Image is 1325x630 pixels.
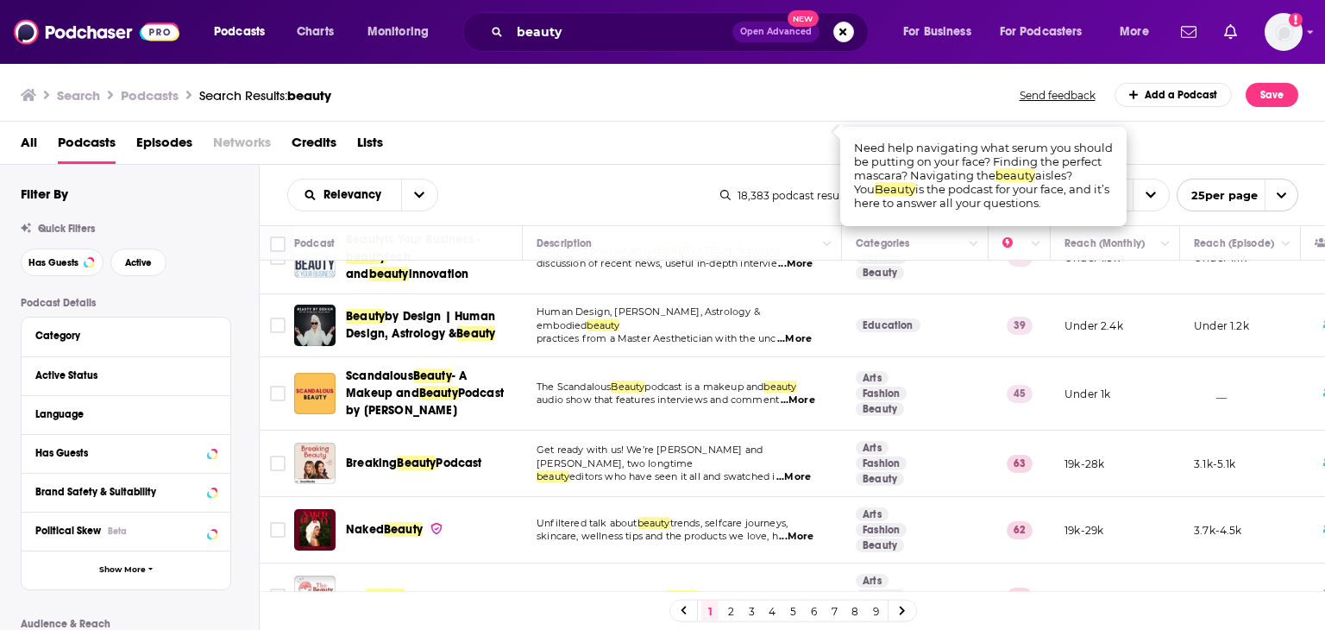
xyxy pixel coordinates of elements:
div: Power Score [1002,233,1027,254]
a: TheBeautyBrains [346,588,440,605]
span: Beauty [346,309,385,324]
h3: Podcasts [121,87,179,104]
span: practices from a Master Aesthetician with the unc [537,332,776,344]
svg: Add a profile image [1289,13,1303,27]
span: Scandalous [346,369,413,383]
span: Toggle select row [270,456,286,471]
h2: Filter By [21,186,68,202]
a: Fashion [856,457,907,470]
span: Episodes [136,129,192,164]
button: Brand Safety & Suitability [35,481,217,502]
a: All [21,129,37,164]
a: 4 [763,601,781,621]
a: Arts [856,574,889,588]
p: __ [1194,387,1227,401]
a: Beauty [856,266,904,280]
p: 65 [1007,588,1033,605]
a: Charts [286,18,344,46]
button: open menu [202,18,287,46]
a: Credits [292,129,336,164]
h3: Search [57,87,100,104]
span: ...More [778,257,813,271]
span: The [346,589,366,603]
span: Real scientists answer your [537,590,666,602]
a: Fashion [856,387,907,400]
span: Toggle select row [270,318,286,333]
span: beauty [537,470,569,482]
img: Breaking Beauty Podcast [294,443,336,484]
span: More [1120,20,1149,44]
a: Show notifications dropdown [1217,17,1244,47]
span: Logged in as Mark.Hayward [1265,13,1303,51]
a: Podcasts [58,129,116,164]
a: Arts [856,441,889,455]
span: Show More [99,565,146,575]
span: Podcast by [PERSON_NAME] [346,386,504,418]
span: Toggle select row [270,522,286,538]
a: 2 [722,601,739,621]
input: Search podcasts, credits, & more... [510,18,732,46]
button: open menu [891,18,993,46]
div: 18,383 podcast results [720,189,851,202]
span: beauty [995,168,1035,182]
button: Show profile menu [1265,13,1303,51]
img: Podchaser - Follow, Share and Rate Podcasts [14,16,179,48]
a: 7 [826,601,843,621]
span: Human Design, [PERSON_NAME], Astrology & embodied [537,306,760,331]
a: 1 [701,601,719,621]
div: Category [35,330,205,342]
span: For Podcasters [1000,20,1083,44]
span: ...More [777,332,812,346]
a: Education [856,318,920,332]
a: Fashion [856,589,907,603]
span: Has Guests [28,258,78,268]
span: ...More [776,470,811,484]
button: Category [35,324,217,346]
span: Toggle select row [270,249,286,265]
button: Active Status [35,364,217,386]
span: Beauty [366,589,405,603]
span: Toggle select row [270,589,286,604]
div: Language [35,408,205,420]
span: audio show that features interviews and comment [537,394,779,406]
div: Has Guests [35,447,202,459]
button: Has Guests [35,442,217,463]
a: 3 [743,601,760,621]
p: Podcast Details [21,297,231,309]
span: Beauty [611,381,644,393]
span: editors who have seen it all and swatched i [569,470,775,482]
a: The Beauty Brains [294,576,336,617]
a: Beauty by Design | Human Design, Astrology & Beauty [294,305,336,346]
span: ...More [781,394,815,407]
img: Naked Beauty [294,509,336,551]
span: is the podcast for your face, and it’s here to answer all your questions. [854,182,1109,210]
span: For Business [903,20,971,44]
div: Beta [108,526,127,537]
button: Column Actions [1026,234,1046,255]
button: open menu [1108,18,1171,46]
p: 3.1k-5.1k [1194,457,1236,471]
span: ...More [779,530,813,544]
button: open menu [1177,179,1298,211]
p: Under 2.4k [1064,318,1123,333]
a: Beautyby Design | Human Design, Astrology &Beauty [346,308,517,343]
div: Active Status [35,369,205,381]
span: beauty [287,87,331,104]
span: Beauty [413,369,452,383]
div: Reach (Monthly) [1064,233,1145,254]
button: Column Actions [964,234,984,255]
button: open menu [989,18,1108,46]
button: Send feedback [1014,88,1101,103]
a: Beauty [856,472,904,486]
span: Quick Filters [38,223,95,235]
img: verified Badge [430,521,443,536]
span: Active [125,258,152,268]
a: NakedBeauty [346,521,443,539]
p: 63 [1007,455,1033,472]
a: Arts [856,507,889,521]
span: Podcast [436,456,481,470]
div: Description [537,233,592,254]
a: Beauty [856,402,904,416]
